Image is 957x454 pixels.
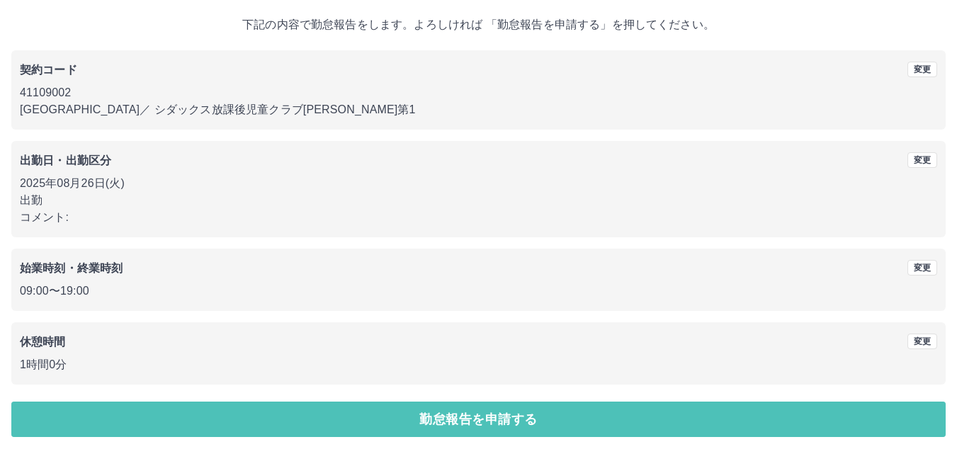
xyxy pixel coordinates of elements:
p: 1時間0分 [20,356,937,373]
button: 変更 [907,152,937,168]
b: 休憩時間 [20,336,66,348]
b: 出勤日・出勤区分 [20,154,111,166]
p: 下記の内容で勤怠報告をします。よろしければ 「勤怠報告を申請する」を押してください。 [11,16,946,33]
p: 41109002 [20,84,937,101]
p: 09:00 〜 19:00 [20,283,937,300]
button: 変更 [907,334,937,349]
button: 変更 [907,260,937,276]
p: 2025年08月26日(火) [20,175,937,192]
p: [GEOGRAPHIC_DATA] ／ シダックス放課後児童クラブ[PERSON_NAME]第1 [20,101,937,118]
p: 出勤 [20,192,937,209]
b: 始業時刻・終業時刻 [20,262,123,274]
button: 勤怠報告を申請する [11,402,946,437]
p: コメント: [20,209,937,226]
button: 変更 [907,62,937,77]
b: 契約コード [20,64,77,76]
